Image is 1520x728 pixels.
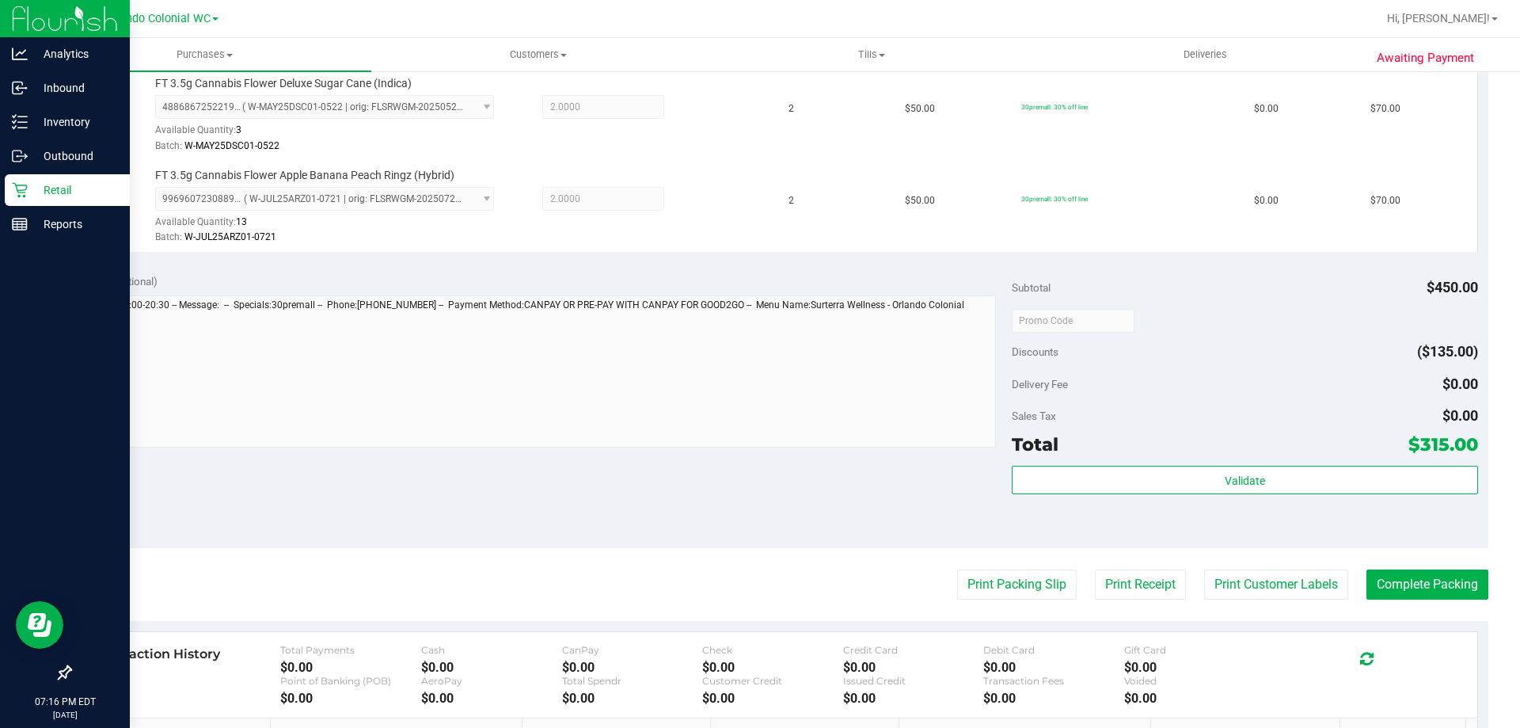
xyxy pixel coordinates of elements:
span: Subtotal [1012,281,1051,294]
a: Purchases [38,38,371,71]
span: $315.00 [1408,433,1478,455]
div: Debit Card [983,644,1124,656]
div: Voided [1124,675,1265,687]
span: $450.00 [1427,279,1478,295]
span: FT 3.5g Cannabis Flower Apple Banana Peach Ringz (Hybrid) [155,168,454,183]
span: $50.00 [905,193,935,208]
div: $0.00 [1124,660,1265,675]
div: Check [702,644,843,656]
div: $0.00 [421,660,562,675]
inline-svg: Analytics [12,46,28,62]
p: Inventory [28,112,123,131]
div: Cash [421,644,562,656]
p: Analytics [28,44,123,63]
p: Inbound [28,78,123,97]
span: $0.00 [1254,193,1279,208]
button: Validate [1012,466,1477,494]
div: $0.00 [843,691,984,706]
span: Batch: [155,140,182,151]
inline-svg: Retail [12,182,28,198]
span: Delivery Fee [1012,378,1068,391]
span: Customers [372,48,704,62]
div: $0.00 [421,691,562,706]
p: 07:16 PM EDT [7,695,123,709]
div: Total Spendr [562,675,703,687]
span: $70.00 [1370,101,1400,116]
span: Sales Tax [1012,410,1056,422]
div: $0.00 [702,691,843,706]
div: $0.00 [983,691,1124,706]
span: FT 3.5g Cannabis Flower Deluxe Sugar Cane (Indica) [155,76,412,91]
div: Point of Banking (POB) [280,675,421,687]
button: Print Packing Slip [957,570,1077,600]
inline-svg: Reports [12,216,28,232]
p: Outbound [28,147,123,166]
div: $0.00 [562,660,703,675]
span: Purchases [38,48,371,62]
div: $0.00 [280,691,421,706]
p: Retail [28,181,123,200]
button: Print Customer Labels [1204,570,1348,600]
span: W-MAY25DSC01-0522 [184,140,279,151]
inline-svg: Inbound [12,80,28,96]
span: Orlando Colonial WC [104,12,211,25]
span: Deliveries [1162,48,1248,62]
span: Validate [1225,475,1265,487]
button: Print Receipt [1095,570,1186,600]
a: Customers [371,38,705,71]
span: Awaiting Payment [1377,49,1474,67]
inline-svg: Outbound [12,148,28,164]
span: $0.00 [1254,101,1279,116]
span: 2 [788,193,794,208]
div: Total Payments [280,644,421,656]
div: $0.00 [562,691,703,706]
div: $0.00 [702,660,843,675]
div: CanPay [562,644,703,656]
span: Hi, [PERSON_NAME]! [1387,12,1490,25]
span: $50.00 [905,101,935,116]
div: Available Quantity: [155,211,511,242]
span: Batch: [155,231,182,242]
div: Available Quantity: [155,119,511,150]
p: Reports [28,215,123,234]
span: 13 [236,216,247,227]
div: $0.00 [1124,691,1265,706]
div: AeroPay [421,675,562,687]
button: Complete Packing [1366,570,1488,600]
span: 30premall: 30% off line [1021,195,1088,203]
div: $0.00 [983,660,1124,675]
div: $0.00 [280,660,421,675]
span: $0.00 [1442,375,1478,392]
div: Gift Card [1124,644,1265,656]
span: ($135.00) [1417,343,1478,360]
p: [DATE] [7,709,123,721]
div: $0.00 [843,660,984,675]
div: Issued Credit [843,675,984,687]
a: Deliveries [1039,38,1372,71]
div: Customer Credit [702,675,843,687]
span: Total [1012,433,1058,455]
span: Discounts [1012,337,1058,366]
span: $70.00 [1370,193,1400,208]
input: Promo Code [1012,309,1134,333]
span: 3 [236,124,241,135]
span: 30premall: 30% off line [1021,103,1088,111]
span: $0.00 [1442,407,1478,424]
div: Credit Card [843,644,984,656]
iframe: Resource center [16,601,63,649]
div: Transaction Fees [983,675,1124,687]
inline-svg: Inventory [12,114,28,130]
span: W-JUL25ARZ01-0721 [184,231,276,242]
